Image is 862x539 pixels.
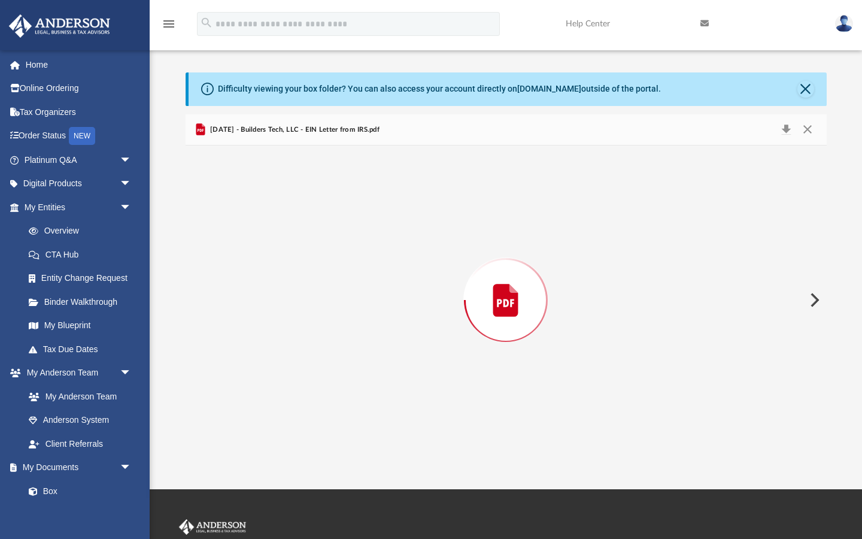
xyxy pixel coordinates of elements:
[8,77,150,101] a: Online Ordering
[800,283,827,317] button: Next File
[120,361,144,386] span: arrow_drop_down
[17,290,150,314] a: Binder Walkthrough
[17,314,144,338] a: My Blueprint
[208,125,380,135] span: [DATE] - Builders Tech, LLC - EIN Letter from IRS.pdf
[17,479,138,503] a: Box
[177,519,248,535] img: Anderson Advisors Platinum Portal
[17,337,150,361] a: Tax Due Dates
[17,432,144,456] a: Client Referrals
[8,456,144,480] a: My Documentsarrow_drop_down
[8,361,144,385] a: My Anderson Teamarrow_drop_down
[776,122,797,138] button: Download
[17,384,138,408] a: My Anderson Team
[8,148,150,172] a: Platinum Q&Aarrow_drop_down
[8,100,150,124] a: Tax Organizers
[200,16,213,29] i: search
[17,219,150,243] a: Overview
[8,195,150,219] a: My Entitiesarrow_drop_down
[517,84,581,93] a: [DOMAIN_NAME]
[17,243,150,267] a: CTA Hub
[8,124,150,149] a: Order StatusNEW
[5,14,114,38] img: Anderson Advisors Platinum Portal
[120,172,144,196] span: arrow_drop_down
[17,408,144,432] a: Anderson System
[186,114,827,455] div: Preview
[120,148,144,172] span: arrow_drop_down
[797,81,814,98] button: Close
[69,127,95,145] div: NEW
[8,172,150,196] a: Digital Productsarrow_drop_down
[17,267,150,290] a: Entity Change Request
[797,122,818,138] button: Close
[162,23,176,31] a: menu
[218,83,661,95] div: Difficulty viewing your box folder? You can also access your account directly on outside of the p...
[120,195,144,220] span: arrow_drop_down
[120,456,144,480] span: arrow_drop_down
[835,15,853,32] img: User Pic
[8,53,150,77] a: Home
[162,17,176,31] i: menu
